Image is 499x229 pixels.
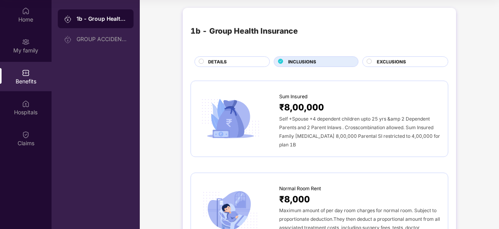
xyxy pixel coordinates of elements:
[77,15,127,23] div: 1b - Group Health Insurance
[22,38,30,46] img: svg+xml;base64,PHN2ZyB3aWR0aD0iMjAiIGhlaWdodD0iMjAiIHZpZXdCb3g9IjAgMCAyMCAyMCIgZmlsbD0ibm9uZSIgeG...
[288,58,316,65] span: INCLUSIONS
[64,36,72,43] img: svg+xml;base64,PHN2ZyB3aWR0aD0iMjAiIGhlaWdodD0iMjAiIHZpZXdCb3g9IjAgMCAyMCAyMCIgZmlsbD0ibm9uZSIgeG...
[199,97,262,141] img: icon
[377,58,406,65] span: EXCLUSIONS
[22,100,30,108] img: svg+xml;base64,PHN2ZyBpZD0iSG9zcGl0YWxzIiB4bWxucz0iaHR0cDovL3d3dy53My5vcmcvMjAwMC9zdmciIHdpZHRoPS...
[22,131,30,139] img: svg+xml;base64,PHN2ZyBpZD0iQ2xhaW0iIHhtbG5zPSJodHRwOi8vd3d3LnczLm9yZy8yMDAwL3N2ZyIgd2lkdGg9IjIwIi...
[22,7,30,15] img: svg+xml;base64,PHN2ZyBpZD0iSG9tZSIgeG1sbnM9Imh0dHA6Ly93d3cudzMub3JnLzIwMDAvc3ZnIiB3aWR0aD0iMjAiIG...
[279,192,310,206] span: ₹8,000
[279,100,324,114] span: ₹8,00,000
[64,15,72,23] img: svg+xml;base64,PHN2ZyB3aWR0aD0iMjAiIGhlaWdodD0iMjAiIHZpZXdCb3g9IjAgMCAyMCAyMCIgZmlsbD0ibm9uZSIgeG...
[77,36,127,42] div: GROUP ACCIDENTAL INSURANCE
[279,185,321,193] span: Normal Room Rent
[208,58,227,65] span: DETAILS
[22,69,30,77] img: svg+xml;base64,PHN2ZyBpZD0iQmVuZWZpdHMiIHhtbG5zPSJodHRwOi8vd3d3LnczLm9yZy8yMDAwL3N2ZyIgd2lkdGg9Ij...
[279,93,308,101] span: Sum Insured
[279,116,440,148] span: Self +Spouse +4 dependent children upto 25 yrs &amp 2 Dependent Parents and 2 Parent Inlaws . Cro...
[191,25,298,37] div: 1b - Group Health Insurance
